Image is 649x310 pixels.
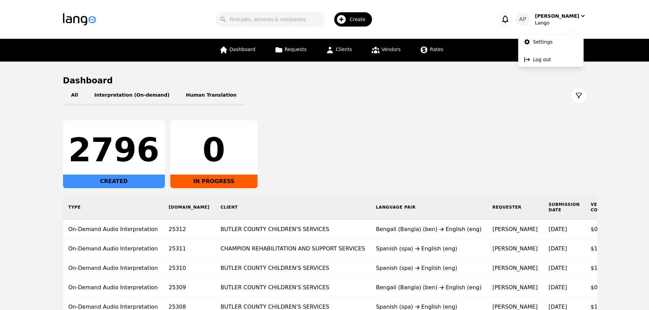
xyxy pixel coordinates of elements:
[230,47,256,52] span: Dashboard
[519,15,526,23] span: AP
[163,259,215,278] td: 25310
[585,195,617,220] th: Vendor Cost
[63,259,164,278] td: On-Demand Audio Interpretation
[63,175,165,188] div: CREATED
[548,284,567,291] time: [DATE]
[325,10,376,29] button: Create
[215,39,260,62] a: Dashboard
[336,47,352,52] span: Clients
[487,259,543,278] td: [PERSON_NAME]
[548,226,567,232] time: [DATE]
[548,245,567,252] time: [DATE]
[86,86,178,105] button: Interpretation (On-demand)
[163,278,215,297] td: 25309
[63,86,86,105] button: All
[216,12,325,27] input: Find jobs, services & companies
[516,13,586,26] button: AP[PERSON_NAME]Lango
[63,13,96,26] img: Logo
[63,75,586,86] h1: Dashboard
[63,195,164,220] th: Type
[543,195,585,220] th: Submission Date
[376,283,482,292] div: Bengali (Bangla) (ben) English (eng)
[487,278,543,297] td: [PERSON_NAME]
[215,220,370,239] td: BUTLER COUNTY CHILDREN'S SERVICES
[535,19,586,26] div: Lango
[548,304,567,310] time: [DATE]
[430,47,443,52] span: Rates
[533,56,551,63] p: Log out
[176,134,252,166] div: 0
[170,175,258,188] div: IN PROGRESS
[548,265,567,271] time: [DATE]
[63,239,164,259] td: On-Demand Audio Interpretation
[533,38,553,45] p: Settings
[178,86,245,105] button: Human Translation
[63,278,164,297] td: On-Demand Audio Interpretation
[585,278,617,297] td: $0.00
[376,245,482,253] div: Spanish (spa) English (eng)
[215,278,370,297] td: BUTLER COUNTY CHILDREN'S SERVICES
[322,39,356,62] a: Clients
[585,259,617,278] td: $1.51
[271,39,311,62] a: Requests
[571,88,586,103] button: Filter
[367,39,405,62] a: Vendors
[487,220,543,239] td: [PERSON_NAME]
[215,259,370,278] td: BUTLER COUNTY CHILDREN'S SERVICES
[487,195,543,220] th: Requester
[376,264,482,272] div: Spanish (spa) English (eng)
[163,195,215,220] th: [DOMAIN_NAME]
[63,220,164,239] td: On-Demand Audio Interpretation
[163,239,215,259] td: 25311
[285,47,307,52] span: Requests
[535,13,579,19] div: [PERSON_NAME]
[585,220,617,239] td: $0.00
[350,16,370,23] span: Create
[371,195,487,220] th: Language Pair
[376,225,482,233] div: Bengali (Bangla) (ben) English (eng)
[68,134,159,166] div: 2796
[382,47,401,52] span: Vendors
[215,195,370,220] th: Client
[585,239,617,259] td: $1.80
[163,220,215,239] td: 25312
[416,39,447,62] a: Rates
[487,239,543,259] td: [PERSON_NAME]
[215,239,370,259] td: CHAMPION REHABILITATION AND SUPPORT SERVICES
